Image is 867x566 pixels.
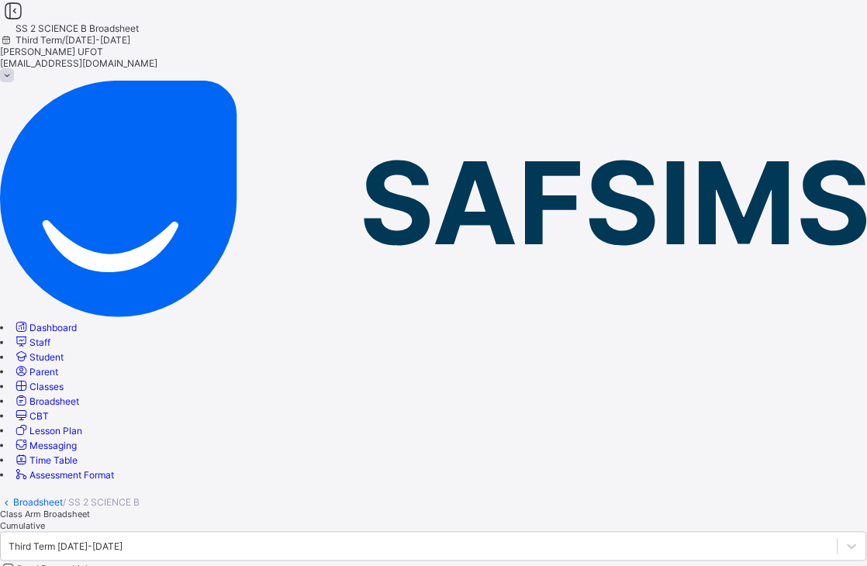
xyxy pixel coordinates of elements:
a: Student [13,351,64,363]
span: Assessment Format [29,469,114,481]
a: Dashboard [13,322,77,333]
div: Third Term [DATE]-[DATE] [9,541,123,553]
a: Messaging [13,440,77,451]
span: Time Table [29,454,78,466]
span: Student [29,351,64,363]
span: / SS 2 SCIENCE B [63,497,140,509]
a: Lesson Plan [13,425,82,437]
span: Messaging [29,440,77,451]
a: Classes [13,381,64,392]
a: Parent [13,366,58,378]
span: Lesson Plan [29,425,82,437]
span: Class Arm Broadsheet [16,22,139,34]
span: Parent [29,366,58,378]
span: Dashboard [29,322,77,333]
a: Staff [13,336,50,348]
span: Staff [29,336,50,348]
a: Broadsheet [13,395,79,407]
span: Broadsheet [29,395,79,407]
span: Classes [29,381,64,392]
a: Assessment Format [13,469,114,481]
span: CBT [29,410,49,422]
a: Time Table [13,454,78,466]
a: Broadsheet [13,497,63,509]
a: CBT [13,410,49,422]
